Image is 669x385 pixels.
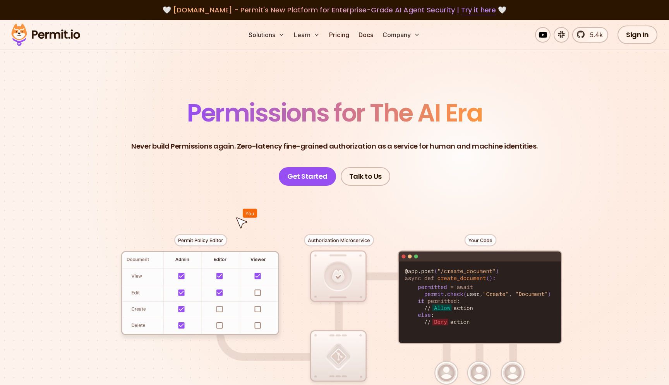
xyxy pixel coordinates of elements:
[279,167,336,186] a: Get Started
[326,27,352,43] a: Pricing
[572,27,608,43] a: 5.4k
[8,22,84,48] img: Permit logo
[187,96,482,130] span: Permissions for The AI Era
[461,5,496,15] a: Try it here
[379,27,423,43] button: Company
[131,141,538,152] p: Never build Permissions again. Zero-latency fine-grained authorization as a service for human and...
[585,30,603,39] span: 5.4k
[245,27,288,43] button: Solutions
[341,167,390,186] a: Talk to Us
[618,26,657,44] a: Sign In
[291,27,323,43] button: Learn
[173,5,496,15] span: [DOMAIN_NAME] - Permit's New Platform for Enterprise-Grade AI Agent Security |
[355,27,376,43] a: Docs
[19,5,650,15] div: 🤍 🤍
